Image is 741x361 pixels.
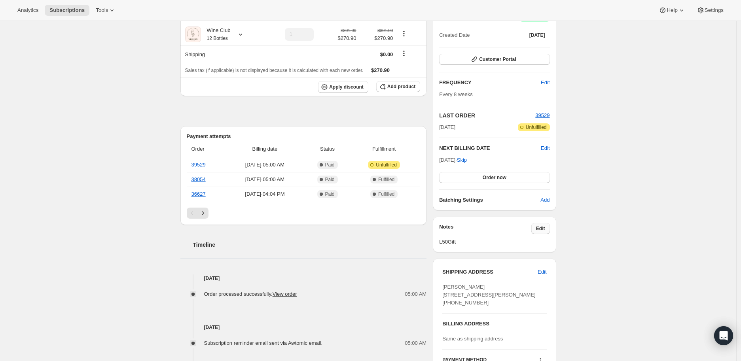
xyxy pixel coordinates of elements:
[439,172,550,183] button: Order now
[442,336,503,342] span: Same as shipping address
[307,145,348,153] span: Status
[191,176,206,182] a: 38054
[439,79,541,87] h2: FREQUENCY
[185,68,364,73] span: Sales tax (if applicable) is not displayed because it is calculated with each new order.
[361,34,393,42] span: $270.90
[439,196,540,204] h6: Batching Settings
[325,162,335,168] span: Paid
[541,144,550,152] button: Edit
[378,176,394,183] span: Fulfilled
[207,36,228,41] small: 12 Bottles
[329,84,364,90] span: Apply discount
[692,5,728,16] button: Settings
[439,31,470,39] span: Created Date
[483,174,506,181] span: Order now
[705,7,724,13] span: Settings
[536,194,554,206] button: Add
[191,191,206,197] a: 36627
[479,56,516,62] span: Customer Portal
[525,30,550,41] button: [DATE]
[398,29,410,38] button: Product actions
[49,7,85,13] span: Subscriptions
[536,76,554,89] button: Edit
[538,268,546,276] span: Edit
[378,191,394,197] span: Fulfilled
[439,54,550,65] button: Customer Portal
[536,225,545,232] span: Edit
[227,161,302,169] span: [DATE] · 05:00 AM
[541,79,550,87] span: Edit
[405,339,426,347] span: 05:00 AM
[398,49,410,58] button: Shipping actions
[45,5,89,16] button: Subscriptions
[377,28,393,33] small: $301.00
[439,223,531,234] h3: Notes
[371,67,390,73] span: $270.90
[526,124,547,130] span: Unfulfilled
[439,238,550,246] span: L50Gift
[193,241,427,249] h2: Timeline
[442,320,546,328] h3: BILLING ADDRESS
[325,176,335,183] span: Paid
[380,51,393,57] span: $0.00
[439,112,535,119] h2: LAST ORDER
[667,7,677,13] span: Help
[442,284,536,306] span: [PERSON_NAME] [STREET_ADDRESS][PERSON_NAME] [PHONE_NUMBER]
[535,112,550,119] button: 39529
[91,5,121,16] button: Tools
[535,112,550,118] a: 39529
[227,190,302,198] span: [DATE] · 04:04 PM
[540,196,550,204] span: Add
[337,34,356,42] span: $270.90
[201,26,231,42] div: Wine Club
[180,274,427,282] h4: [DATE]
[439,123,455,131] span: [DATE]
[531,223,550,234] button: Edit
[197,208,208,219] button: Next
[714,326,733,345] div: Open Intercom Messenger
[191,162,206,168] a: 39529
[452,154,472,166] button: Skip
[439,91,473,97] span: Every 8 weeks
[318,81,368,93] button: Apply discount
[439,157,467,163] span: [DATE] ·
[387,83,415,90] span: Add product
[180,45,263,63] th: Shipping
[204,340,323,346] span: Subscription reminder email sent via Awtomic email.
[17,7,38,13] span: Analytics
[185,26,201,42] img: product img
[442,268,538,276] h3: SHIPPING ADDRESS
[352,145,415,153] span: Fulfillment
[187,208,421,219] nav: Pagination
[187,132,421,140] h2: Payment attempts
[405,290,426,298] span: 05:00 AM
[227,176,302,183] span: [DATE] · 05:00 AM
[180,323,427,331] h4: [DATE]
[439,144,541,152] h2: NEXT BILLING DATE
[227,145,302,153] span: Billing date
[376,81,420,92] button: Add product
[529,32,545,38] span: [DATE]
[533,266,551,278] button: Edit
[341,28,356,33] small: $301.00
[325,191,335,197] span: Paid
[96,7,108,13] span: Tools
[654,5,690,16] button: Help
[376,162,397,168] span: Unfulfilled
[457,156,467,164] span: Skip
[273,291,297,297] a: View order
[187,140,225,158] th: Order
[13,5,43,16] button: Analytics
[204,291,297,297] span: Order processed successfully.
